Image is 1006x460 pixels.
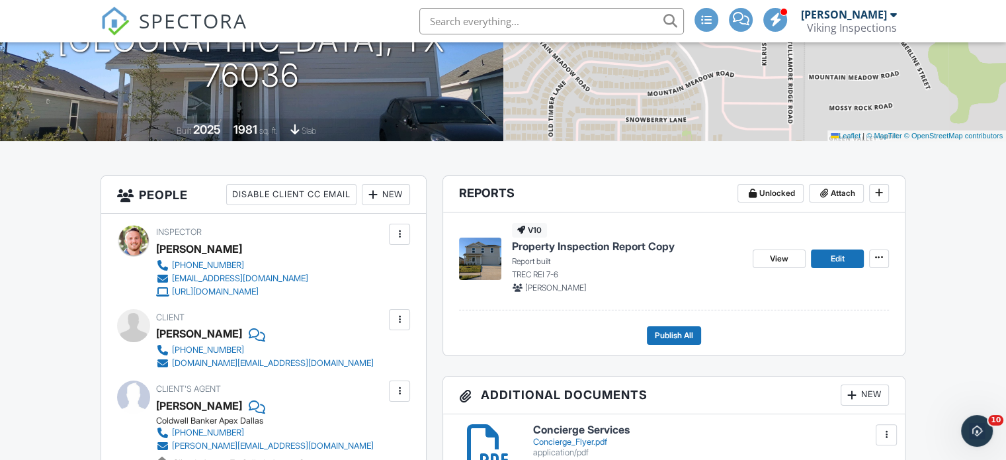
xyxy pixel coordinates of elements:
[172,358,374,369] div: [DOMAIN_NAME][EMAIL_ADDRESS][DOMAIN_NAME]
[831,132,860,140] a: Leaflet
[172,428,244,438] div: [PHONE_NUMBER]
[841,385,889,406] div: New
[156,272,308,285] a: [EMAIL_ADDRESS][DOMAIN_NAME]
[862,132,864,140] span: |
[866,132,902,140] a: © MapTiler
[533,424,888,436] h6: Concierge Services
[156,384,221,394] span: Client's Agent
[533,447,888,458] div: application/pdf
[302,126,316,136] span: slab
[533,424,888,458] a: Concierge Services Concierge_Flyer.pdf application/pdf
[533,437,888,447] div: Concierge_Flyer.pdf
[156,227,202,237] span: Inspector
[172,345,244,355] div: [PHONE_NUMBER]
[172,260,244,271] div: [PHONE_NUMBER]
[156,439,374,453] a: [PERSON_NAME][EMAIL_ADDRESS][DOMAIN_NAME]
[156,426,374,439] a: [PHONE_NUMBER]
[156,239,242,259] div: [PERSON_NAME]
[988,415,1003,426] span: 10
[156,416,384,426] div: Coldwell Banker Apex Dallas
[172,273,308,284] div: [EMAIL_ADDRESS][DOMAIN_NAME]
[177,126,191,136] span: Built
[101,18,247,46] a: SPECTORA
[226,184,356,205] div: Disable Client CC Email
[156,259,308,272] a: [PHONE_NUMBER]
[139,7,247,34] span: SPECTORA
[419,8,684,34] input: Search everything...
[193,122,221,136] div: 2025
[156,312,185,322] span: Client
[904,132,1003,140] a: © OpenStreetMap contributors
[362,184,410,205] div: New
[101,176,426,214] h3: People
[801,8,887,21] div: [PERSON_NAME]
[156,285,308,299] a: [URL][DOMAIN_NAME]
[156,357,374,370] a: [DOMAIN_NAME][EMAIL_ADDRESS][DOMAIN_NAME]
[156,344,374,357] a: [PHONE_NUMBER]
[172,287,259,297] div: [URL][DOMAIN_NAME]
[807,21,897,34] div: Viking Inspections
[156,324,242,344] div: [PERSON_NAME]
[259,126,278,136] span: sq. ft.
[233,122,257,136] div: 1981
[443,377,905,414] h3: Additional Documents
[961,415,993,447] iframe: Intercom live chat
[101,7,130,36] img: The Best Home Inspection Software - Spectora
[172,441,374,451] div: [PERSON_NAME][EMAIL_ADDRESS][DOMAIN_NAME]
[156,396,242,416] a: [PERSON_NAME]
